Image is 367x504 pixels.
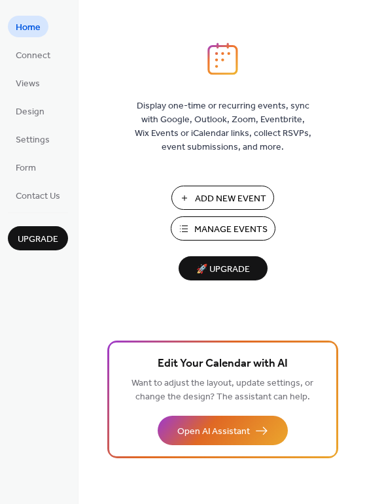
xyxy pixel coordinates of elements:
[16,133,50,147] span: Settings
[16,21,41,35] span: Home
[207,42,237,75] img: logo_icon.svg
[8,128,58,150] a: Settings
[131,375,313,406] span: Want to adjust the layout, update settings, or change the design? The assistant can help.
[195,192,266,206] span: Add New Event
[8,44,58,65] a: Connect
[8,100,52,122] a: Design
[179,256,268,280] button: 🚀 Upgrade
[135,99,311,154] span: Display one-time or recurring events, sync with Google, Outlook, Zoom, Eventbrite, Wix Events or ...
[194,223,268,237] span: Manage Events
[8,184,68,206] a: Contact Us
[16,161,36,175] span: Form
[16,49,50,63] span: Connect
[177,425,250,439] span: Open AI Assistant
[158,416,288,445] button: Open AI Assistant
[18,233,58,246] span: Upgrade
[8,156,44,178] a: Form
[8,16,48,37] a: Home
[171,186,274,210] button: Add New Event
[16,77,40,91] span: Views
[158,355,288,373] span: Edit Your Calendar with AI
[8,226,68,250] button: Upgrade
[171,216,275,241] button: Manage Events
[8,72,48,93] a: Views
[16,190,60,203] span: Contact Us
[16,105,44,119] span: Design
[186,261,260,278] span: 🚀 Upgrade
